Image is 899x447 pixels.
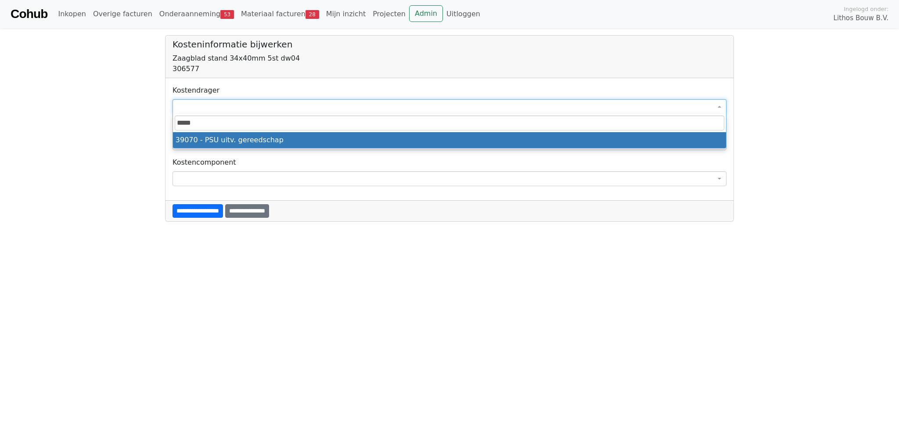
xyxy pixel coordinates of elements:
a: Admin [409,5,443,22]
a: Projecten [369,5,409,23]
span: Lithos Bouw B.V. [834,13,888,23]
span: Ingelogd onder: [844,5,888,13]
label: Kostencomponent [173,157,236,168]
label: Kostendrager [173,85,219,96]
a: Overige facturen [90,5,156,23]
a: Mijn inzicht [323,5,370,23]
h5: Kosteninformatie bijwerken [173,39,726,50]
a: Cohub [11,4,47,25]
span: 28 [306,10,319,19]
a: Inkopen [54,5,89,23]
a: Onderaanneming53 [156,5,237,23]
li: 39070 - PSU uitv. gereedschap [173,132,726,148]
span: 53 [220,10,234,19]
a: Materiaal facturen28 [237,5,323,23]
div: 306577 [173,64,726,74]
div: Zaagblad stand 34x40mm 5st dw04 [173,53,726,64]
a: Uitloggen [443,5,484,23]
